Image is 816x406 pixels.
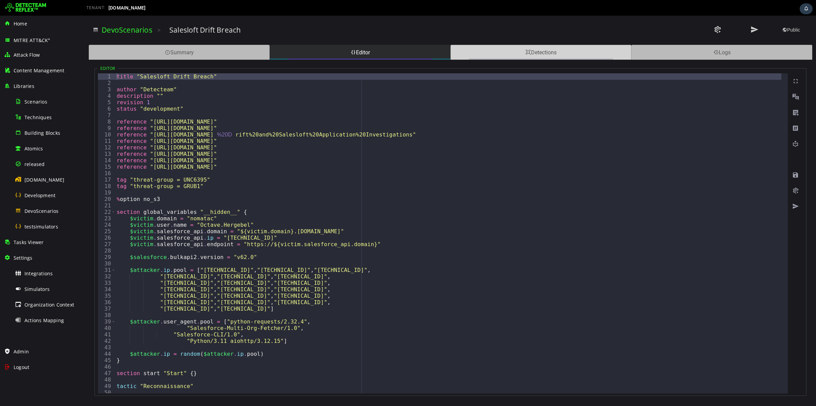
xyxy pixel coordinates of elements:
[13,129,30,135] div: 12
[13,154,30,161] div: 16
[14,364,29,370] span: Logout
[800,3,813,14] div: Task Notifications
[14,348,29,355] span: Admin
[27,303,30,309] span: Toggle code folding, rows 39 through 42
[24,114,52,121] span: Techniques
[13,77,30,84] div: 4
[14,239,44,245] span: Tasks Viewer
[13,180,30,187] div: 20
[14,52,40,58] span: Attack Flow
[13,277,30,283] div: 35
[48,38,50,41] sup: ®
[13,193,30,200] div: 22
[13,316,30,322] div: 41
[84,10,156,19] h3: Salesloft Drift Breach
[24,317,64,324] span: Actions Mapping
[13,213,30,219] div: 25
[14,67,65,74] span: Content Management
[13,167,30,174] div: 18
[17,10,67,19] a: DevoScenarios
[86,5,106,10] span: TENANT:
[27,251,30,258] span: Toggle code folding, rows 31 through 37
[13,309,30,316] div: 40
[13,148,30,154] div: 15
[72,11,76,18] span: >
[13,109,30,116] div: 9
[13,335,30,342] div: 44
[13,84,30,90] div: 5
[13,283,30,290] div: 36
[13,135,30,142] div: 13
[13,206,30,213] div: 24
[13,329,30,335] div: 43
[13,251,30,258] div: 31
[689,10,723,19] button: Public
[24,161,45,167] span: released
[546,29,727,44] div: Logs
[13,348,30,354] div: 46
[4,29,185,44] div: Summary
[13,374,30,380] div: 50
[697,12,715,17] span: Public
[27,193,30,200] span: Toggle code folding, rows 22 through 45
[13,64,30,71] div: 2
[14,255,33,261] span: Settings
[13,187,30,193] div: 21
[13,245,30,251] div: 30
[13,354,30,361] div: 47
[13,258,30,264] div: 32
[13,303,30,309] div: 39
[13,290,30,296] div: 37
[13,232,30,238] div: 28
[13,58,30,64] div: 1
[24,192,55,199] span: Development
[13,142,30,148] div: 14
[24,208,59,214] span: DevoScenarios
[13,50,33,56] legend: Editor
[24,145,43,152] span: Atomics
[13,174,30,180] div: 19
[13,342,30,348] div: 45
[13,103,30,109] div: 8
[13,264,30,271] div: 33
[13,271,30,277] div: 34
[185,29,365,44] div: Editor
[13,225,30,232] div: 27
[14,20,27,27] span: Home
[13,367,30,374] div: 49
[13,238,30,245] div: 29
[24,130,60,136] span: Building Blocks
[24,286,50,292] span: Simulators
[13,296,30,303] div: 38
[14,83,34,89] span: Libraries
[13,161,30,167] div: 17
[24,223,58,230] span: testsimulators
[13,219,30,225] div: 26
[24,270,53,277] span: Integrations
[108,5,146,11] span: [DOMAIN_NAME]
[365,29,546,44] div: Detections
[5,2,46,13] img: Detecteam logo
[13,116,30,122] div: 10
[13,71,30,77] div: 3
[24,177,65,183] span: [DOMAIN_NAME]
[13,322,30,329] div: 42
[24,301,74,308] span: Organization Context
[13,200,30,206] div: 23
[13,361,30,367] div: 48
[13,122,30,129] div: 11
[14,37,50,43] span: MITRE ATT&CK
[24,98,47,105] span: Scenarios
[13,90,30,96] div: 6
[13,96,30,103] div: 7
